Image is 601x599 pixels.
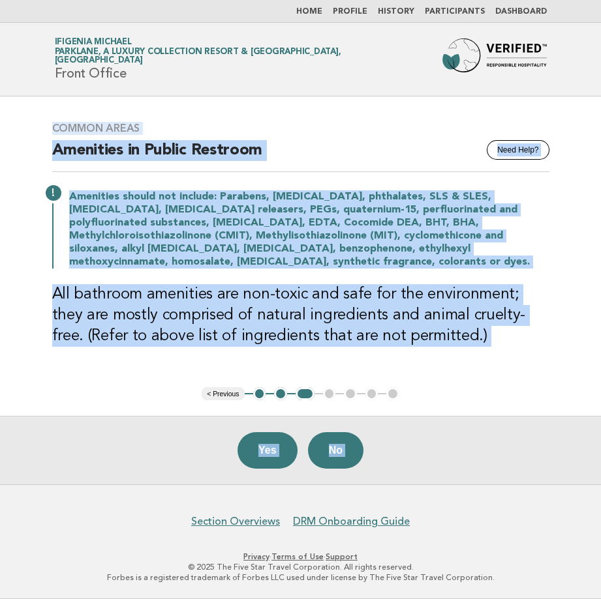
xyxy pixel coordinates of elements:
[442,38,547,80] img: Forbes Travel Guide
[52,122,549,135] h3: Common Areas
[271,552,324,561] a: Terms of Use
[18,551,583,562] p: · ·
[18,572,583,583] p: Forbes is a registered trademark of Forbes LLC used under license by The Five Star Travel Corpora...
[296,8,322,16] a: Home
[425,8,485,16] a: Participants
[238,432,298,469] button: Yes
[487,140,549,160] button: Need Help?
[55,38,422,80] h1: Front Office
[293,515,410,528] a: DRM Onboarding Guide
[308,432,363,469] button: No
[495,8,547,16] a: Dashboard
[202,387,244,400] button: < Previous
[333,8,367,16] a: Profile
[52,140,549,172] h2: Amenities in Public Restroom
[326,552,358,561] a: Support
[191,515,280,528] a: Section Overviews
[253,387,266,400] button: 1
[55,48,422,65] span: Parklane, a Luxury Collection Resort & [GEOGRAPHIC_DATA], [GEOGRAPHIC_DATA]
[52,284,549,347] h3: All bathroom amenities are non-toxic and safe for the environment; they are mostly comprised of n...
[18,562,583,572] p: © 2025 The Five Star Travel Corporation. All rights reserved.
[274,387,287,400] button: 2
[296,387,315,400] button: 3
[378,8,414,16] a: History
[55,38,422,65] a: Ifigenia MichaelParklane, a Luxury Collection Resort & [GEOGRAPHIC_DATA], [GEOGRAPHIC_DATA]
[243,552,270,561] a: Privacy
[69,190,549,269] p: Amenities should not include: Parabens, [MEDICAL_DATA], phthalates, SLS & SLES, [MEDICAL_DATA], [...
